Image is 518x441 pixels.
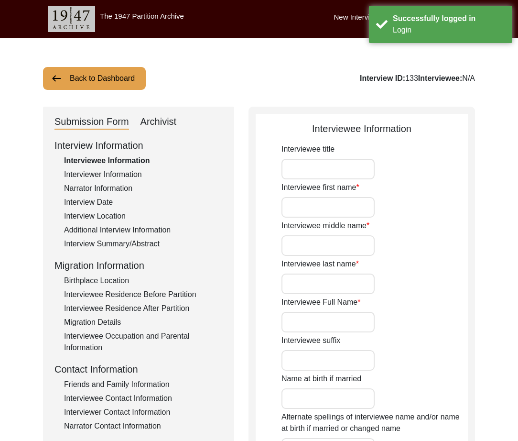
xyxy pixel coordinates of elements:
[64,393,223,404] div: Interviewee Contact Information
[64,210,223,222] div: Interview Location
[334,12,379,23] label: New Interview
[393,24,505,36] div: Login
[51,73,62,84] img: arrow-left.png
[360,73,475,84] div: 133 N/A
[54,362,223,376] div: Contact Information
[64,331,223,353] div: Interviewee Occupation and Parental Information
[64,224,223,236] div: Additional Interview Information
[281,373,361,385] label: Name at birth if married
[54,258,223,273] div: Migration Information
[281,143,335,155] label: Interviewee title
[64,183,223,194] div: Narrator Information
[43,67,146,90] button: Back to Dashboard
[64,317,223,328] div: Migration Details
[64,275,223,287] div: Birthplace Location
[281,335,340,346] label: Interviewee suffix
[64,197,223,208] div: Interview Date
[256,121,468,136] div: Interviewee Information
[281,297,360,308] label: Interviewee Full Name
[64,303,223,314] div: Interviewee Residence After Partition
[100,12,184,20] label: The 1947 Partition Archive
[281,220,369,232] label: Interviewee middle name
[360,74,405,82] b: Interview ID:
[281,411,468,434] label: Alternate spellings of interviewee name and/or name at birth if married or changed name
[393,13,505,24] div: Successfully logged in
[281,182,359,193] label: Interviewee first name
[140,114,177,130] div: Archivist
[64,169,223,180] div: Interviewer Information
[418,74,462,82] b: Interviewee:
[64,420,223,432] div: Narrator Contact Information
[64,407,223,418] div: Interviewer Contact Information
[64,289,223,300] div: Interviewee Residence Before Partition
[281,258,359,270] label: Interviewee last name
[54,114,129,130] div: Submission Form
[64,238,223,250] div: Interview Summary/Abstract
[54,138,223,153] div: Interview Information
[64,379,223,390] div: Friends and Family Information
[64,155,223,166] div: Interviewee Information
[48,6,95,32] img: header-logo.png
